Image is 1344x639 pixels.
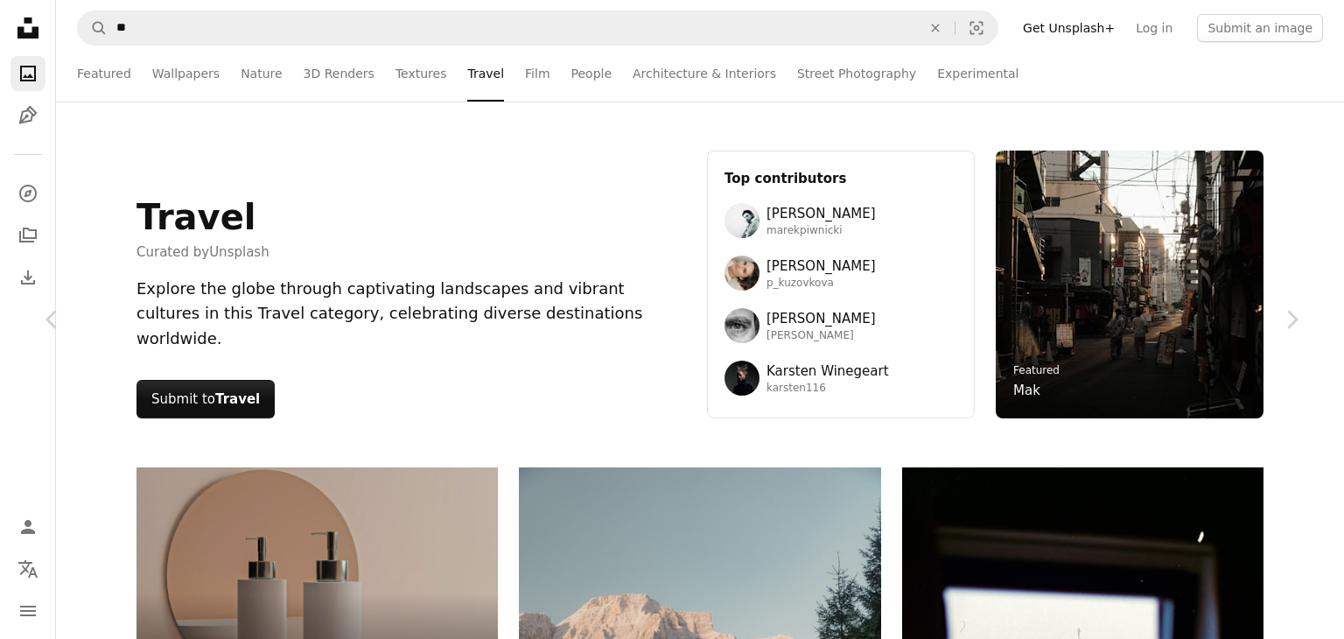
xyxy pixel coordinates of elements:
img: Avatar of user Karsten Winegeart [724,361,759,396]
button: Language [10,551,45,586]
a: Nature [241,46,282,102]
img: Avatar of user Polina Kuzovkova [724,256,759,291]
span: Karsten Winegeart [766,361,889,382]
a: Get Unsplash+ [1012,14,1125,42]
a: Log in [1125,14,1183,42]
a: Textures [395,46,447,102]
span: Curated by [136,242,269,263]
a: Mak [1013,380,1040,401]
span: p_kuzovkova [766,277,876,291]
a: Architecture & Interiors [633,46,776,102]
a: Avatar of user Marek Piwnicki[PERSON_NAME]marekpiwnicki [724,203,957,238]
a: Avatar of user Karsten WinegeartKarsten Winegeartkarsten116 [724,361,957,396]
a: Avatar of user Polina Kuzovkova[PERSON_NAME]p_kuzovkova [724,256,957,291]
span: karsten116 [766,382,889,396]
a: Illustrations [10,98,45,133]
a: Collections [10,218,45,253]
a: Avatar of user Francesco Ungaro[PERSON_NAME][PERSON_NAME] [724,308,957,343]
div: Explore the globe through captivating landscapes and vibrant cultures in this Travel category, ce... [136,277,686,352]
span: [PERSON_NAME] [766,256,876,277]
strong: Travel [215,391,260,407]
button: Search Unsplash [78,11,108,45]
button: Clear [916,11,955,45]
form: Find visuals sitewide [77,11,998,46]
h3: Top contributors [724,168,957,189]
a: Log in / Sign up [10,509,45,544]
a: Featured [77,46,131,102]
button: Submit toTravel [136,380,275,418]
span: [PERSON_NAME] [766,203,876,224]
a: Unsplash [209,244,269,260]
a: Wallpapers [152,46,220,102]
a: Featured [1013,364,1060,376]
h1: Travel [136,196,269,238]
a: Film [525,46,549,102]
a: Next [1239,235,1344,404]
img: Avatar of user Marek Piwnicki [724,203,759,238]
button: Submit an image [1197,14,1323,42]
button: Menu [10,593,45,628]
a: Explore [10,176,45,211]
span: [PERSON_NAME] [766,329,876,343]
a: Experimental [937,46,1018,102]
span: [PERSON_NAME] [766,308,876,329]
a: Photos [10,56,45,91]
img: Avatar of user Francesco Ungaro [724,308,759,343]
span: marekpiwnicki [766,224,876,238]
a: People [571,46,612,102]
a: 3D Renders [304,46,374,102]
a: Street Photography [797,46,916,102]
button: Visual search [955,11,997,45]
